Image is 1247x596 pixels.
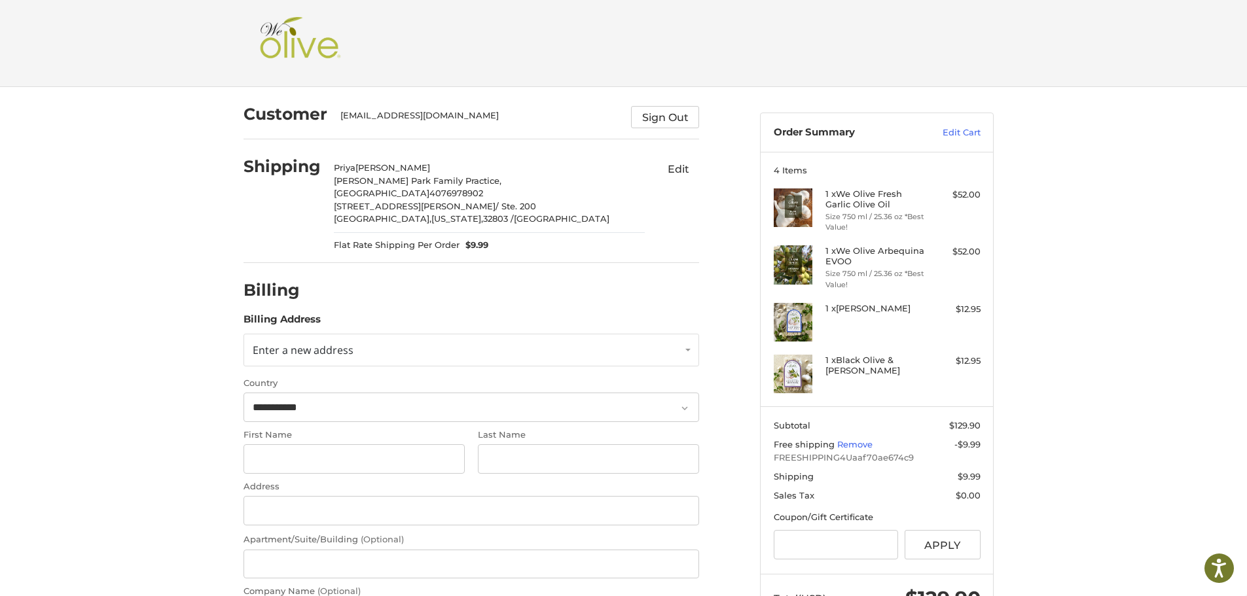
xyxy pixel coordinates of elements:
[244,104,327,124] h2: Customer
[956,490,981,500] span: $0.00
[825,245,926,267] h4: 1 x We Olive Arbequina EVOO
[253,343,353,357] span: Enter a new address
[460,239,489,252] span: $9.99
[657,158,699,179] button: Edit
[949,420,981,430] span: $129.90
[244,429,465,442] label: First Name
[355,162,430,173] span: [PERSON_NAME]
[429,188,483,198] span: 4076978902
[244,280,320,300] h2: Billing
[825,303,926,313] h4: 1 x [PERSON_NAME]
[774,126,914,139] h3: Order Summary
[929,188,981,202] div: $52.00
[825,211,926,233] li: Size 750 ml / 25.36 oz *Best Value!
[774,451,981,465] span: FREESHIPPING4Uaaf70ae674c9
[929,245,981,258] div: $52.00
[334,162,355,173] span: Priya
[340,109,619,128] div: [EMAIL_ADDRESS][DOMAIN_NAME]
[334,239,460,252] span: Flat Rate Shipping Per Order
[334,175,501,199] span: [PERSON_NAME] Park Family Practice, [GEOGRAPHIC_DATA]
[825,188,926,210] h4: 1 x We Olive Fresh Garlic Olive Oil
[257,17,344,69] img: Shop We Olive
[514,213,609,224] span: [GEOGRAPHIC_DATA]
[244,312,321,333] legend: Billing Address
[825,355,926,376] h4: 1 x Black Olive & [PERSON_NAME]
[774,420,810,430] span: Subtotal
[958,471,981,482] span: $9.99
[244,334,699,366] a: Enter or select a different address
[774,165,981,175] h3: 4 Items
[929,303,981,316] div: $12.95
[244,533,699,546] label: Apartment/Suite/Building
[914,126,981,139] a: Edit Cart
[317,586,361,596] small: (Optional)
[244,480,699,493] label: Address
[825,268,926,290] li: Size 750 ml / 25.36 oz *Best Value!
[954,439,981,449] span: -$9.99
[837,439,873,449] a: Remove
[774,471,814,482] span: Shipping
[631,106,699,128] button: Sign Out
[483,213,514,224] span: 32803 /
[496,201,536,211] span: / Ste. 200
[334,201,496,211] span: [STREET_ADDRESS][PERSON_NAME]
[244,377,699,390] label: Country
[334,213,431,224] span: [GEOGRAPHIC_DATA],
[361,534,404,544] small: (Optional)
[244,156,321,177] h2: Shipping
[929,355,981,368] div: $12.95
[774,511,981,524] div: Coupon/Gift Certificate
[431,213,483,224] span: [US_STATE],
[905,530,981,559] button: Apply
[774,439,837,449] span: Free shipping
[774,530,899,559] input: Gift Certificate or Coupon Code
[478,429,699,442] label: Last Name
[774,490,814,500] span: Sales Tax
